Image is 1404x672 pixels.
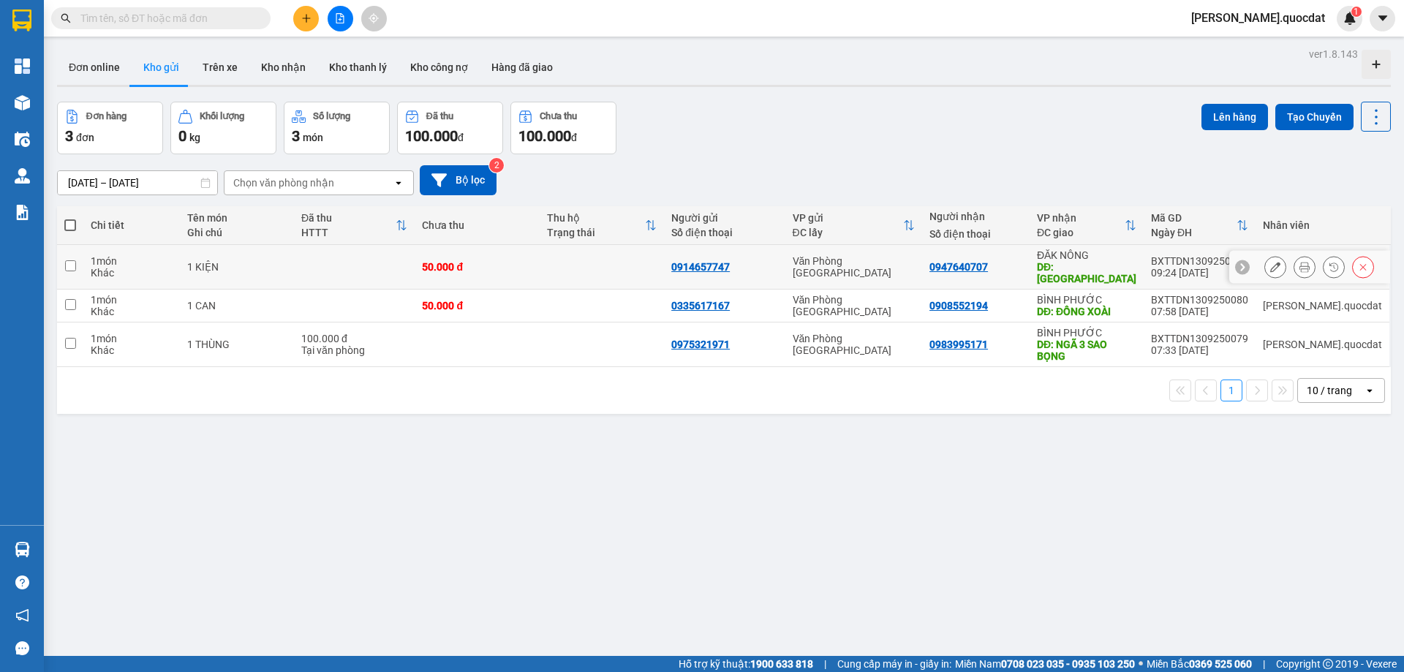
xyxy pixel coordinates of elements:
div: Chưa thu [422,219,532,231]
div: 0908552194 [929,300,988,312]
span: [PERSON_NAME].quocdat [1180,9,1337,27]
button: Đã thu100.000đ [397,102,503,154]
img: dashboard-icon [15,58,30,74]
button: Bộ lọc [420,165,497,195]
button: Kho nhận [249,50,317,85]
div: DĐ: KIẾN ĐỨC [1037,261,1136,284]
img: logo [7,63,109,114]
div: DĐ: NGÃ 3 SAO BỌNG [1037,339,1136,362]
th: Toggle SortBy [1030,206,1144,245]
button: plus [293,6,319,31]
span: | [1263,656,1265,672]
strong: 0708 023 035 - 0935 103 250 [1001,658,1135,670]
th: Toggle SortBy [785,206,923,245]
span: kg [189,132,200,143]
span: 0906 477 911 [110,64,153,91]
div: 1 KIỆN [187,261,287,273]
button: Kho gửi [132,50,191,85]
div: DĐ: ĐỒNG XOÀI [1037,306,1136,317]
button: Tạo Chuyến [1275,104,1354,130]
svg: open [1364,385,1375,396]
input: Select a date range. [58,171,217,195]
div: Khác [91,267,173,279]
span: aim [369,13,379,23]
button: Trên xe [191,50,249,85]
div: BXTTDN1309250081 [1151,255,1248,267]
div: Đã thu [426,111,453,121]
div: HTTT [301,227,396,238]
input: Tìm tên, số ĐT hoặc mã đơn [80,10,253,26]
span: caret-down [1376,12,1389,25]
div: Số lượng [313,111,350,121]
button: Kho công nợ [399,50,480,85]
span: 100.000 [518,127,571,145]
span: notification [15,608,29,622]
span: search [61,13,71,23]
div: simon.quocdat [1263,339,1382,350]
div: BÌNH PHƯỚC [1037,294,1136,306]
div: Thu hộ [547,212,645,224]
div: 50.000 đ [422,300,532,312]
div: Tên món [187,212,287,224]
span: BXTTDN1309250081 [155,98,280,113]
span: Miền Bắc [1147,656,1252,672]
img: warehouse-icon [15,95,30,110]
div: Chi tiết [91,219,173,231]
span: đơn [76,132,94,143]
div: Đơn hàng [86,111,127,121]
span: message [15,641,29,655]
div: 0335617167 [671,300,730,312]
img: warehouse-icon [15,132,30,147]
span: 3 [65,127,73,145]
img: solution-icon [15,205,30,220]
svg: open [393,177,404,189]
span: file-add [335,13,345,23]
th: Toggle SortBy [1144,206,1256,245]
span: 3 [292,127,300,145]
th: Toggle SortBy [540,206,664,245]
div: 1 món [91,255,173,267]
div: 1 món [91,294,173,306]
span: plus [301,13,312,23]
div: Tạo kho hàng mới [1362,50,1391,79]
button: Số lượng3món [284,102,390,154]
div: 07:58 [DATE] [1151,306,1248,317]
div: 1 THÙNG [187,339,287,350]
button: Lên hàng [1201,104,1268,130]
span: ⚪️ [1139,661,1143,667]
div: Khối lượng [200,111,244,121]
strong: 0369 525 060 [1189,658,1252,670]
span: món [303,132,323,143]
button: Đơn online [57,50,132,85]
button: Kho thanh lý [317,50,399,85]
button: Đơn hàng3đơn [57,102,163,154]
div: Văn Phòng [GEOGRAPHIC_DATA] [793,255,916,279]
span: đ [458,132,464,143]
sup: 2 [489,158,504,173]
div: Văn Phòng [GEOGRAPHIC_DATA] [793,333,916,356]
button: Chưa thu100.000đ [510,102,616,154]
div: 0914657747 [671,261,730,273]
div: Người gửi [671,212,777,224]
div: Đã thu [301,212,396,224]
img: logo-vxr [12,10,31,31]
div: 0975321971 [671,339,730,350]
div: 07:33 [DATE] [1151,344,1248,356]
span: Hỗ trợ kỹ thuật: [679,656,813,672]
div: Người nhận [929,211,1022,222]
div: 10 / trang [1307,383,1352,398]
div: Ghi chú [187,227,287,238]
button: Hàng đã giao [480,50,565,85]
div: simon.quocdat [1263,300,1382,312]
div: 1 CAN [187,300,287,312]
button: file-add [328,6,353,31]
div: BXTTDN1309250080 [1151,294,1248,306]
span: question-circle [15,575,29,589]
img: warehouse-icon [15,542,30,557]
div: 0983995171 [929,339,988,350]
sup: 1 [1351,7,1362,17]
button: 1 [1220,380,1242,401]
div: BXTTDN1309250079 [1151,333,1248,344]
div: Nhân viên [1263,219,1382,231]
span: Cung cấp máy in - giấy in: [837,656,951,672]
